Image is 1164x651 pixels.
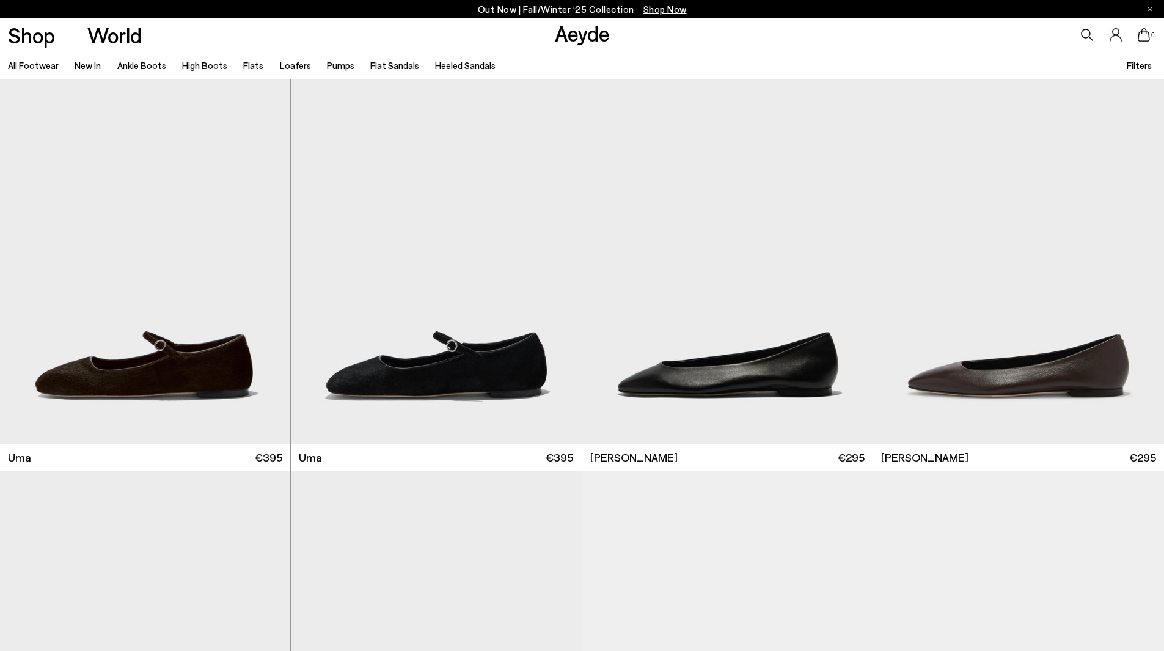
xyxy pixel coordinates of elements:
a: New In [75,60,101,71]
a: [PERSON_NAME] €295 [873,444,1164,471]
img: Ellie Almond-Toe Flats [582,79,873,444]
a: World [87,24,142,46]
a: High Boots [182,60,227,71]
a: Heeled Sandals [435,60,496,71]
span: [PERSON_NAME] [590,450,678,465]
a: Flats [243,60,263,71]
img: Ellie Almond-Toe Flats [873,79,1164,444]
span: €395 [255,450,282,465]
p: Out Now | Fall/Winter ‘25 Collection [478,2,687,17]
span: Navigate to /collections/new-in [643,4,687,15]
a: Aeyde [555,20,610,46]
span: Filters [1127,60,1152,71]
span: [PERSON_NAME] [881,450,968,465]
span: Uma [299,450,322,465]
a: Ankle Boots [117,60,166,71]
a: Flat Sandals [370,60,419,71]
span: 0 [1150,32,1156,39]
span: €395 [546,450,573,465]
span: Uma [8,450,31,465]
a: [PERSON_NAME] €295 [582,444,873,471]
a: All Footwear [8,60,59,71]
a: Shop [8,24,55,46]
span: €295 [838,450,865,465]
a: 0 [1138,28,1150,42]
span: €295 [1129,450,1156,465]
a: Pumps [327,60,354,71]
a: Uma €395 [291,444,581,471]
img: Uma Ponyhair Flats [291,79,581,444]
a: Loafers [280,60,311,71]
